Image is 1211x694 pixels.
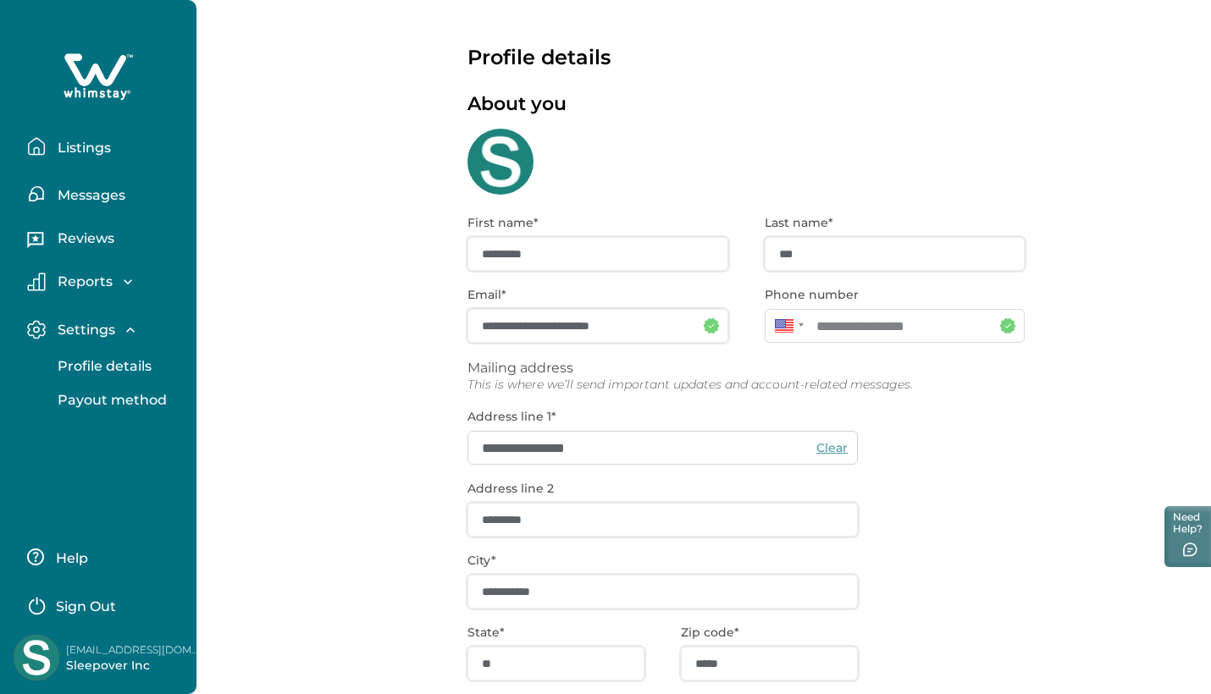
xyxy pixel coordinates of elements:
[27,540,177,574] button: Help
[27,224,183,258] button: Reviews
[39,350,195,383] button: Profile details
[27,350,183,417] div: Settings
[66,642,202,658] p: [EMAIL_ADDRESS][DOMAIN_NAME]
[27,587,177,621] button: Sign Out
[27,320,183,339] button: Settings
[56,598,116,615] p: Sign Out
[39,383,195,417] button: Payout method
[27,177,183,211] button: Messages
[53,392,167,409] p: Payout method
[53,273,113,290] p: Reports
[53,322,115,339] p: Settings
[14,635,59,680] img: Whimstay Host
[53,230,114,247] p: Reviews
[27,273,183,291] button: Reports
[53,140,111,157] p: Listings
[66,658,202,675] p: Sleepover Inc
[53,187,125,204] p: Messages
[765,309,809,343] div: United States: + 1
[467,93,567,116] p: About you
[27,129,183,163] button: Listings
[51,550,88,567] p: Help
[53,358,152,375] p: Profile details
[765,288,1015,302] p: Phone number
